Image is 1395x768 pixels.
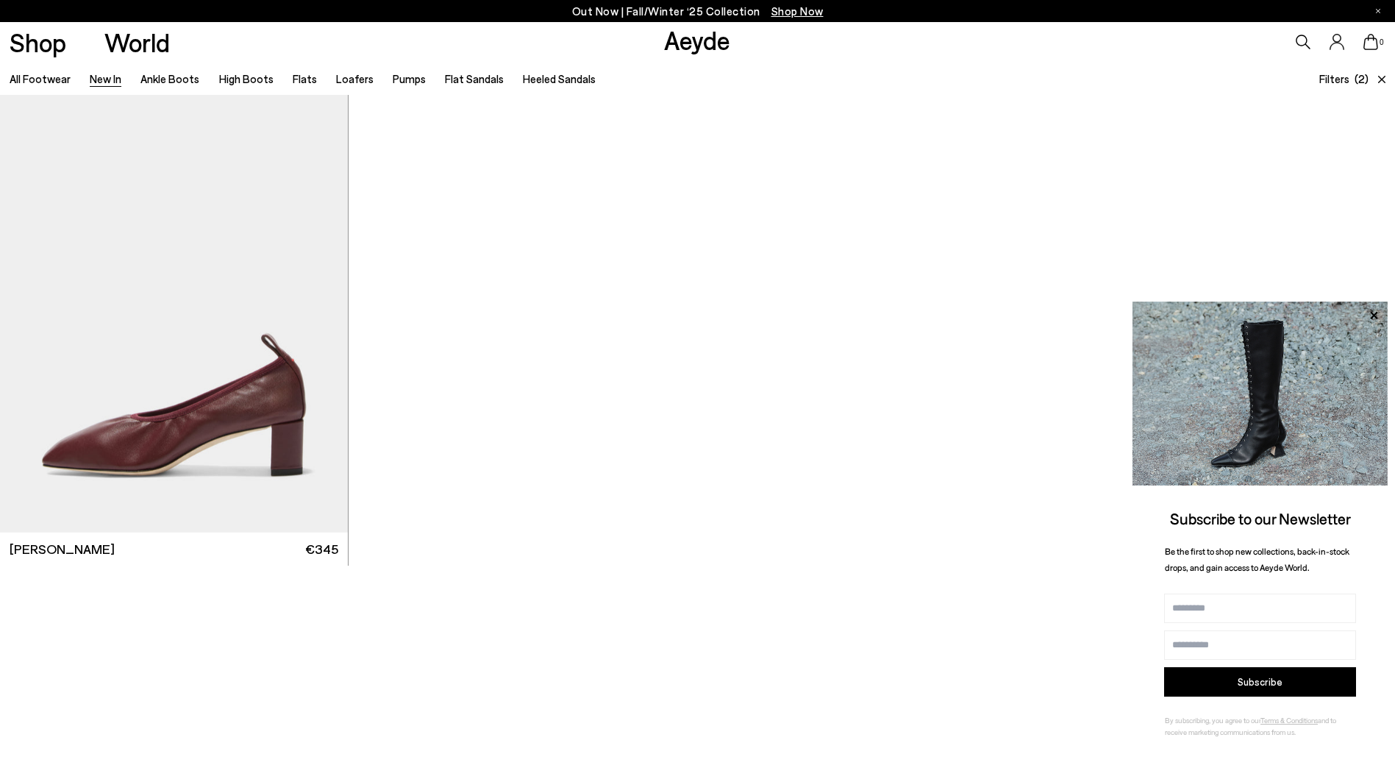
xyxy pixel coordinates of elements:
span: €345 [305,540,338,558]
a: Shop [10,29,66,55]
a: Aeyde [664,24,730,55]
a: Heeled Sandals [523,72,596,85]
button: Subscribe [1164,667,1356,697]
a: Loafers [336,72,374,85]
span: Navigate to /collections/new-in [771,4,824,18]
span: Subscribe to our Newsletter [1170,509,1351,527]
a: Flat Sandals [445,72,504,85]
a: Flats [293,72,317,85]
img: 2a6287a1333c9a56320fd6e7b3c4a9a9.jpg [1132,302,1388,486]
span: Filters [1319,72,1349,85]
a: Terms & Conditions [1260,716,1318,725]
a: New In [90,72,121,85]
p: Out Now | Fall/Winter ‘25 Collection [572,2,824,21]
div: 2 / 6 [348,95,696,533]
img: Narissa Ruched Pumps [348,95,696,533]
a: 0 [1363,34,1378,50]
a: Ankle Boots [140,72,199,85]
span: Be the first to shop new collections, back-in-stock drops, and gain access to Aeyde World. [1165,546,1349,573]
span: (2) [1355,71,1369,88]
span: [PERSON_NAME] [10,540,115,558]
span: 0 [1378,38,1385,46]
a: Pumps [393,72,426,85]
a: World [104,29,170,55]
a: High Boots [219,72,274,85]
a: All Footwear [10,72,71,85]
span: By subscribing, you agree to our [1165,716,1260,725]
